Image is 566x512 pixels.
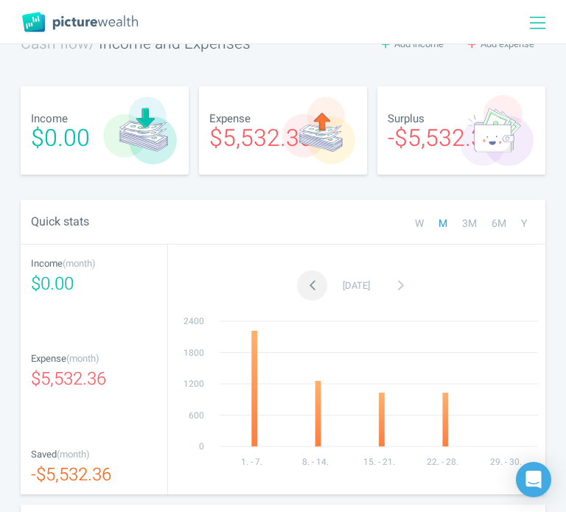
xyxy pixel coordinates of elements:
tspan: 0 [199,440,204,453]
span: Income [31,111,68,127]
span: Expense [31,351,66,365]
tspan: 1800 [184,346,204,360]
tspan: 22. - 28. [427,455,458,469]
tspan: 1200 [184,377,204,390]
img: PictureWealth [22,12,138,32]
tspan: 29. - 30. [490,455,522,469]
span: Income [31,256,63,270]
tspan: 15. - 21. [363,455,394,469]
div: M [431,214,455,233]
tspan: 600 [189,409,204,422]
div: Y [514,214,534,233]
span: [DATE] [343,278,370,292]
span: $0.00 [31,121,90,155]
div: Quick stats [21,203,283,241]
tspan: 8. - 14. [301,455,328,469]
div: Open Intercom Messenger [516,462,551,497]
div: 6M [484,214,514,233]
span: $0.00 [31,271,74,297]
span: ( month ) [63,256,96,270]
div: 3M [455,214,484,233]
tspan: 2400 [184,315,204,328]
span: ( month ) [57,447,90,461]
span: Expense [209,111,251,127]
div: W [408,214,431,233]
span: ( month ) [66,351,99,365]
span: Saved [31,447,57,461]
tspan: 1. - 7. [240,455,262,469]
span: $5,532.36 [31,366,106,392]
span: $5,532.36 [209,121,312,155]
span: -$5,532.36 [31,462,111,488]
span: -$5,532.36 [388,121,497,155]
span: Surplus [388,111,424,127]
